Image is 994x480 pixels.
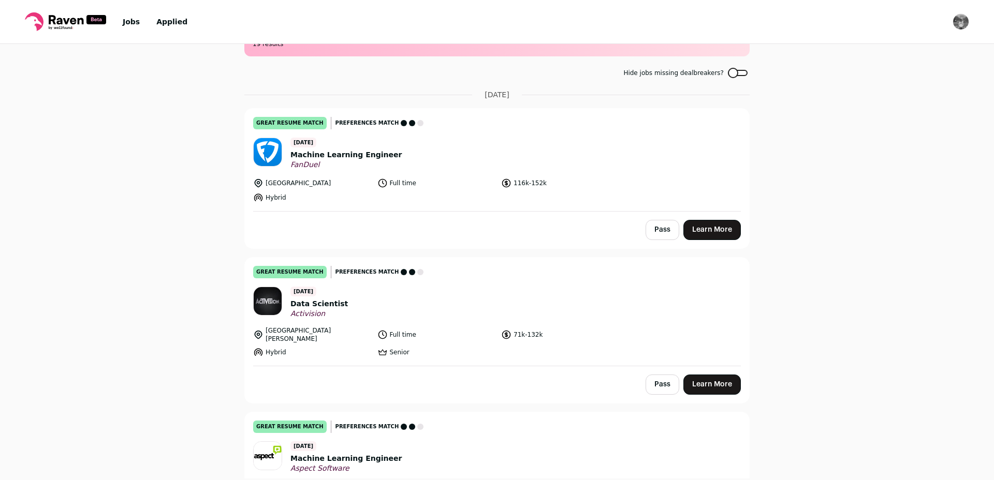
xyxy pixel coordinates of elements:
[377,178,495,188] li: Full time
[335,118,399,128] span: Preferences match
[253,266,327,278] div: great resume match
[253,326,371,343] li: [GEOGRAPHIC_DATA][PERSON_NAME]
[485,89,509,100] span: [DATE]
[335,267,399,277] span: Preferences match
[377,347,495,357] li: Senior
[646,374,679,395] button: Pass
[253,40,741,48] span: 19 results
[123,18,140,26] a: Jobs
[245,258,749,366] a: great resume match Preferences match [DATE] Data Scientist Activision [GEOGRAPHIC_DATA][PERSON_NA...
[335,422,399,432] span: Preferences match
[953,13,969,30] button: Open dropdown
[377,326,495,343] li: Full time
[290,453,402,464] span: Machine Learning Engineer
[253,117,327,129] div: great resume match
[953,13,969,30] img: 8787906-medium_jpg
[290,287,316,296] span: [DATE]
[683,220,741,240] a: Learn More
[501,178,619,188] li: 116k-152k
[646,220,679,240] button: Pass
[254,287,282,315] img: 355c952d75164bf841ee6b434d87f6b0e8d9f5845b45de3ce26ea8b8fdc4428a.jpg
[254,138,282,166] img: c4b21a3ed6a207402a2532a3ea0a2b834a11f49209bfda1ce55247a5f527eec4.jpg
[290,464,402,473] span: Aspect Software
[290,298,348,309] span: Data Scientist
[156,18,187,26] a: Applied
[290,160,402,170] span: FanDuel
[253,347,371,357] li: Hybrid
[253,178,371,188] li: [GEOGRAPHIC_DATA]
[290,441,316,451] span: [DATE]
[253,421,327,433] div: great resume match
[290,309,348,319] span: Activision
[290,138,316,147] span: [DATE]
[253,192,371,203] li: Hybrid
[245,109,749,211] a: great resume match Preferences match [DATE] Machine Learning Engineer FanDuel [GEOGRAPHIC_DATA] F...
[683,374,741,395] a: Learn More
[254,442,282,470] img: 30240d542178b4e24b6d62b65708829759a022082571ba1bf0d42d16ce99b946.jpg
[290,149,402,160] span: Machine Learning Engineer
[501,326,619,343] li: 71k-132k
[623,69,724,77] span: Hide jobs missing dealbreakers?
